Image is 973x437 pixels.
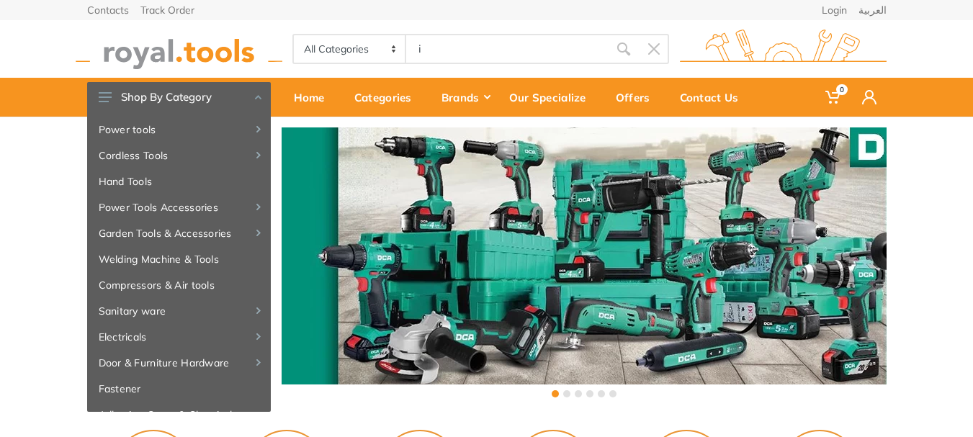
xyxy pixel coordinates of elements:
[87,402,271,428] a: Adhesive, Spray & Chemical
[294,35,407,63] select: Category
[858,5,887,15] a: العربية
[499,78,606,117] a: Our Specialize
[406,34,608,64] input: Site search
[87,194,271,220] a: Power Tools Accessories
[87,350,271,376] a: Door & Furniture Hardware
[822,5,847,15] a: Login
[284,78,344,117] a: Home
[87,324,271,350] a: Electricals
[836,84,848,95] span: 0
[606,78,670,117] a: Offers
[87,298,271,324] a: Sanitary ware
[87,220,271,246] a: Garden Tools & Accessories
[76,30,282,69] img: royal.tools Logo
[87,82,271,112] button: Shop By Category
[87,143,271,168] a: Cordless Tools
[87,272,271,298] a: Compressors & Air tools
[87,168,271,194] a: Hand Tools
[606,82,670,112] div: Offers
[140,5,194,15] a: Track Order
[344,82,431,112] div: Categories
[87,117,271,143] a: Power tools
[87,5,129,15] a: Contacts
[680,30,887,69] img: royal.tools Logo
[499,82,606,112] div: Our Specialize
[670,78,758,117] a: Contact Us
[87,246,271,272] a: Welding Machine & Tools
[815,78,852,117] a: 0
[87,376,271,402] a: Fastener
[344,78,431,117] a: Categories
[431,82,499,112] div: Brands
[284,82,344,112] div: Home
[670,82,758,112] div: Contact Us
